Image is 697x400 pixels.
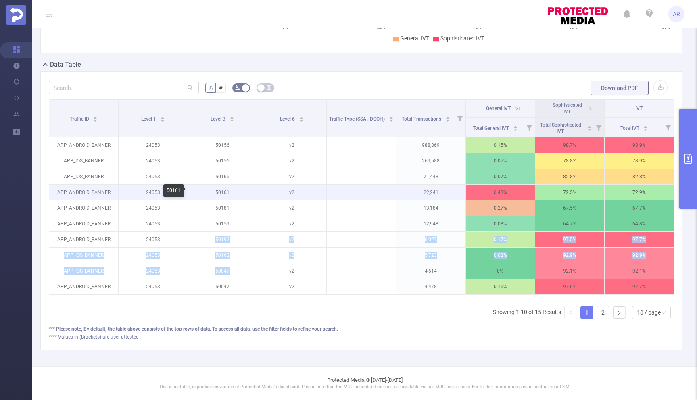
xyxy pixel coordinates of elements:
[466,137,535,153] p: 0.15%
[163,184,184,197] div: 50161
[267,85,271,90] i: icon: table
[440,35,484,42] span: Sophisticated IVT
[70,116,90,122] span: Traffic ID
[587,125,592,127] i: icon: caret-up
[119,185,188,200] p: 24053
[93,115,98,118] i: icon: caret-up
[662,118,674,137] i: Filter menu
[389,115,394,120] div: Sort
[49,81,199,94] input: Search...
[535,263,604,279] p: 92.1%
[49,153,118,169] p: APP_IOS_BANNER
[613,306,626,319] li: Next Page
[673,6,680,22] span: AR
[535,216,604,231] p: 64.7%
[396,169,465,184] p: 71,443
[282,25,288,30] tspan: 0%
[637,306,661,319] div: 10 / page
[119,248,188,263] p: 24053
[605,248,674,263] p: 92.9%
[466,263,535,279] p: 0%
[49,248,118,263] p: APP_IOS_BANNER
[49,137,118,153] p: APP_ANDROID_BANNER
[257,185,326,200] p: v2
[587,127,592,130] i: icon: caret-down
[141,116,157,122] span: Level 1
[230,115,234,118] i: icon: caret-up
[257,263,326,279] p: v2
[466,216,535,231] p: 0.08%
[466,153,535,169] p: 0.07%
[119,279,188,294] p: 24053
[49,169,118,184] p: APP_IOS_BANNER
[605,137,674,153] p: 98.9%
[396,216,465,231] p: 12,948
[535,200,604,216] p: 67.5%
[597,306,609,319] li: 2
[257,200,326,216] p: v2
[209,85,213,91] span: %
[540,122,581,134] span: Total Sophisticated IVT
[188,248,257,263] p: 50162
[50,60,81,69] h2: Data Table
[93,115,98,120] div: Sort
[569,25,577,30] tspan: 60%
[257,248,326,263] p: v2
[49,333,674,341] div: **** Values in (Brackets) are user attested
[257,232,326,247] p: v2
[280,116,296,122] span: Level 6
[299,115,304,120] div: Sort
[605,279,674,294] p: 97.7%
[605,185,674,200] p: 72.9%
[445,115,450,118] i: icon: caret-up
[535,153,604,169] p: 78.8%
[299,115,304,118] i: icon: caret-up
[188,169,257,184] p: 50166
[535,169,604,184] p: 82.8%
[635,106,643,111] span: IVT
[161,115,165,118] i: icon: caret-up
[219,85,223,91] span: #
[581,306,593,319] a: 1
[605,153,674,169] p: 78.9%
[188,263,257,279] p: 50047
[535,248,604,263] p: 92.9%
[389,115,393,118] i: icon: caret-up
[396,232,465,247] p: 6,027
[257,169,326,184] p: v2
[211,116,227,122] span: Level 3
[396,200,465,216] p: 13,184
[188,137,257,153] p: 50156
[580,306,593,319] li: 1
[188,200,257,216] p: 50181
[257,137,326,153] p: v2
[466,248,535,263] p: 0.02%
[119,200,188,216] p: 24053
[466,232,535,247] p: 0.17%
[605,216,674,231] p: 64.8%
[119,169,188,184] p: 24053
[396,263,465,279] p: 4,614
[400,35,429,42] span: General IVT
[524,118,535,137] i: Filter menu
[396,248,465,263] p: 5,723
[445,119,450,121] i: icon: caret-down
[49,200,118,216] p: APP_ANDROID_BANNER
[119,153,188,169] p: 24053
[661,310,666,316] i: icon: down
[587,125,592,129] div: Sort
[643,125,648,127] i: icon: caret-up
[445,115,450,120] div: Sort
[568,310,573,315] i: icon: left
[188,153,257,169] p: 50156
[230,119,234,121] i: icon: caret-down
[52,384,677,391] p: This is a stable, in production version of Protected Media's dashboard. Please note that the MRC ...
[454,100,465,137] i: Filter menu
[377,25,385,30] tspan: 20%
[493,306,561,319] li: Showing 1-10 of 15 Results
[6,5,26,25] img: Protected Media
[230,115,234,120] div: Sort
[593,118,604,137] i: Filter menu
[49,279,118,294] p: APP_ANDROID_BANNER
[161,119,165,121] i: icon: caret-down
